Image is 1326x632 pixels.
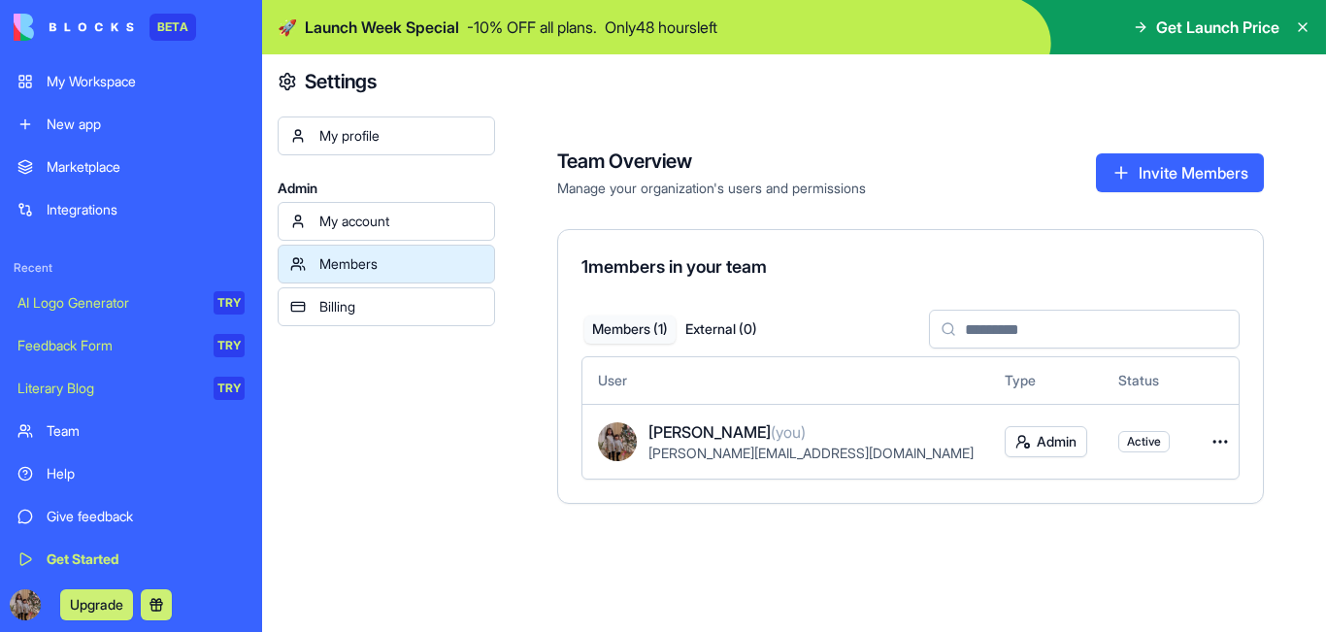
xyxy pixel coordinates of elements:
div: Type [1005,371,1087,390]
div: AI Logo Generator [17,293,200,313]
a: Upgrade [60,594,133,614]
img: ACg8ocKQk3IdoEAXoQxPBJslikE-_iEYfT5q7pa8KUmrf9hCAZFvRm4X=s96-c [598,422,637,461]
div: My profile [319,126,482,146]
a: Team [6,412,256,450]
img: logo [14,14,134,41]
a: Billing [278,287,495,326]
span: [PERSON_NAME] [648,420,806,444]
div: My Workspace [47,72,245,91]
a: Get Started [6,540,256,579]
a: Integrations [6,190,256,229]
a: New app [6,105,256,144]
div: Team [47,421,245,441]
div: TRY [214,334,245,357]
span: 🚀 [278,16,297,39]
div: New app [47,115,245,134]
span: Active [1127,434,1161,449]
div: Help [47,464,245,483]
span: Admin [1037,432,1077,451]
div: Literary Blog [17,379,200,398]
p: - 10 % OFF all plans. [467,16,597,39]
span: Get Launch Price [1156,16,1279,39]
div: Feedback Form [17,336,200,355]
button: Upgrade [60,589,133,620]
h4: Settings [305,68,377,95]
span: [PERSON_NAME][EMAIL_ADDRESS][DOMAIN_NAME] [648,445,974,461]
div: Status [1118,371,1170,390]
div: Marketplace [47,157,245,177]
div: TRY [214,377,245,400]
a: My Workspace [6,62,256,101]
a: AI Logo GeneratorTRY [6,283,256,322]
a: BETA [14,14,196,41]
span: Launch Week Special [305,16,459,39]
div: My account [319,212,482,231]
div: Integrations [47,200,245,219]
a: My account [278,202,495,241]
span: Recent [6,260,256,276]
a: My profile [278,116,495,155]
button: Admin [1005,426,1087,457]
span: Admin [278,179,495,198]
span: 1 members in your team [581,256,767,277]
div: Get Started [47,549,245,569]
a: Literary BlogTRY [6,369,256,408]
th: User [582,357,989,404]
div: BETA [149,14,196,41]
div: Give feedback [47,507,245,526]
p: Only 48 hours left [605,16,717,39]
span: (you) [771,422,806,442]
button: Members ( 1 ) [584,316,676,344]
a: Help [6,454,256,493]
a: Marketplace [6,148,256,186]
span: Manage your organization's users and permissions [557,179,866,198]
button: External ( 0 ) [676,316,767,344]
div: Members [319,254,482,274]
a: Members [278,245,495,283]
button: Invite Members [1096,153,1264,192]
div: Billing [319,297,482,316]
img: ACg8ocKQk3IdoEAXoQxPBJslikE-_iEYfT5q7pa8KUmrf9hCAZFvRm4X=s96-c [10,589,41,620]
div: TRY [214,291,245,315]
h4: Team Overview [557,148,866,175]
a: Feedback FormTRY [6,326,256,365]
a: Give feedback [6,497,256,536]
